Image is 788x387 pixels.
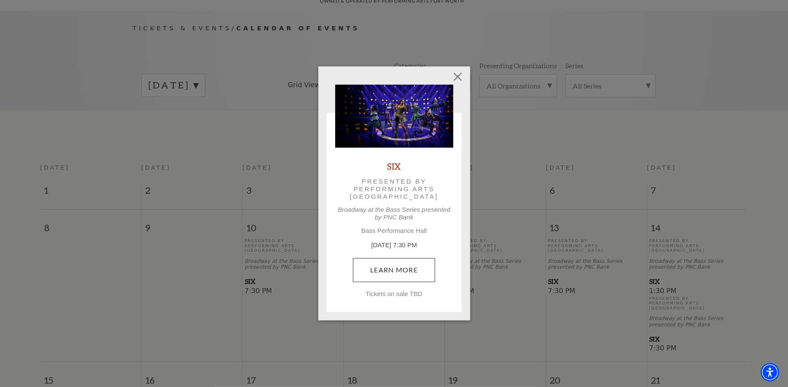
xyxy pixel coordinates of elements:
[335,85,453,148] img: SIX
[387,160,401,172] a: SIX
[335,227,453,235] p: Bass Performance Hall
[335,206,453,221] p: Broadway at the Bass Series presented by PNC Bank
[449,69,465,85] button: Close
[335,290,453,298] p: Tickets on sale TBD
[347,178,441,201] p: Presented by Performing Arts [GEOGRAPHIC_DATA]
[335,240,453,250] p: [DATE] 7:30 PM
[353,258,435,282] a: February 10, 7:30 PM Learn More Tickets on sale TBD
[761,363,779,382] div: Accessibility Menu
